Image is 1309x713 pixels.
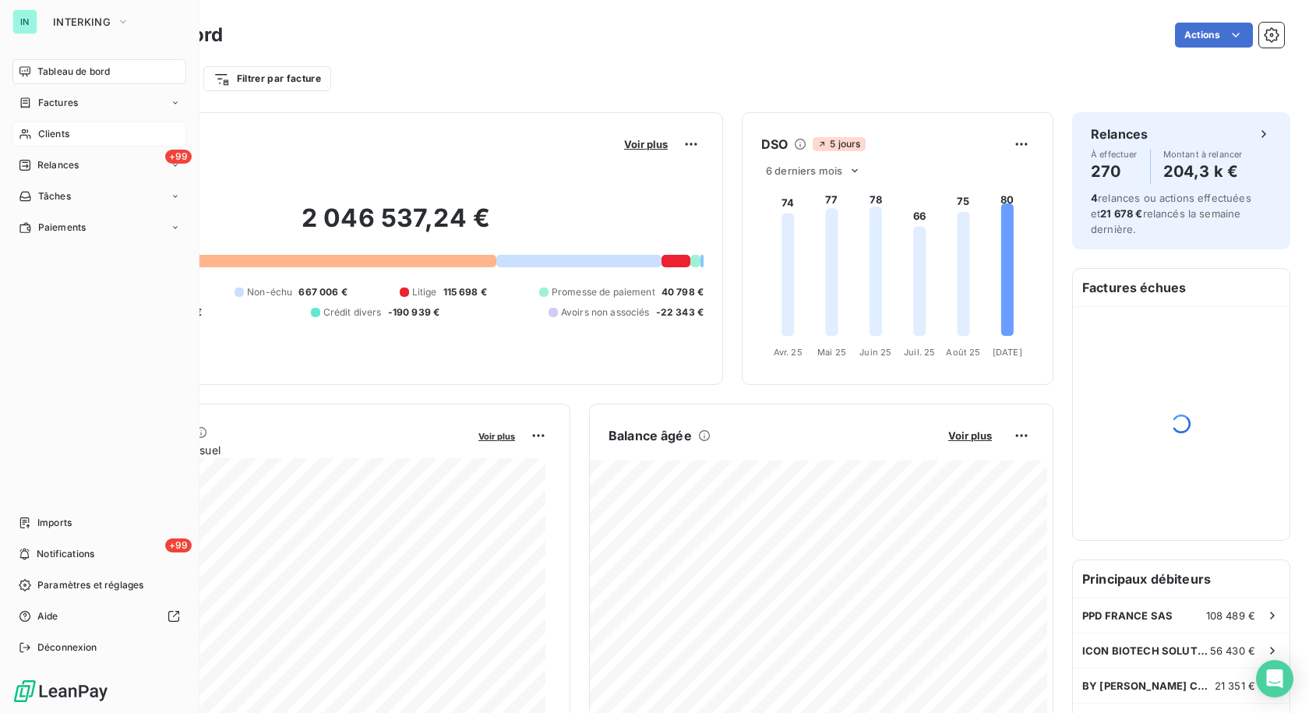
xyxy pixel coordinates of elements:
span: 6 derniers mois [766,164,842,177]
span: Voir plus [948,429,992,442]
span: 40 798 € [662,285,704,299]
span: 21 351 € [1215,679,1255,692]
span: ICON BIOTECH SOLUTION [1082,644,1210,657]
button: Voir plus [944,429,997,443]
span: Paramètres et réglages [37,578,143,592]
div: Open Intercom Messenger [1256,660,1293,697]
span: Avoirs non associés [561,305,650,319]
span: Clients [38,127,69,141]
span: 5 jours [813,137,865,151]
tspan: [DATE] [993,347,1022,358]
span: Promesse de paiement [552,285,655,299]
span: 115 698 € [443,285,487,299]
span: Imports [37,516,72,530]
tspan: Mai 25 [817,347,846,358]
span: Paiements [38,221,86,235]
span: Crédit divers [323,305,382,319]
button: Voir plus [474,429,520,443]
h2: 2 046 537,24 € [88,203,704,249]
img: Logo LeanPay [12,679,109,704]
h6: Factures échues [1073,269,1290,306]
span: Factures [38,96,78,110]
span: PPD FRANCE SAS [1082,609,1173,622]
h6: DSO [761,135,788,154]
a: Aide [12,604,186,629]
span: Aide [37,609,58,623]
span: 108 489 € [1206,609,1255,622]
h6: Relances [1091,125,1148,143]
button: Voir plus [619,137,672,151]
div: IN [12,9,37,34]
span: +99 [165,150,192,164]
h4: 270 [1091,159,1138,184]
span: Tâches [38,189,71,203]
span: relances ou actions effectuées et relancés la semaine dernière. [1091,192,1251,235]
span: Voir plus [624,138,668,150]
span: Déconnexion [37,641,97,655]
span: 4 [1091,192,1098,204]
span: Voir plus [478,431,515,442]
span: INTERKING [53,16,111,28]
span: Relances [37,158,79,172]
span: BY [PERSON_NAME] COMPANIES [1082,679,1215,692]
span: Tableau de bord [37,65,110,79]
h4: 204,3 k € [1163,159,1243,184]
span: Non-échu [247,285,292,299]
span: -190 939 € [388,305,440,319]
span: Notifications [37,547,94,561]
span: Litige [412,285,437,299]
span: 56 430 € [1210,644,1255,657]
span: À effectuer [1091,150,1138,159]
span: 21 678 € [1100,207,1142,220]
button: Filtrer par facture [203,66,331,91]
tspan: Avr. 25 [774,347,803,358]
span: +99 [165,538,192,552]
h6: Principaux débiteurs [1073,560,1290,598]
tspan: Juil. 25 [904,347,935,358]
tspan: Août 25 [946,347,980,358]
span: -22 343 € [656,305,704,319]
button: Actions [1175,23,1253,48]
tspan: Juin 25 [859,347,891,358]
span: 667 006 € [298,285,347,299]
span: Chiffre d'affaires mensuel [88,442,467,458]
span: Montant à relancer [1163,150,1243,159]
h6: Balance âgée [609,426,692,445]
